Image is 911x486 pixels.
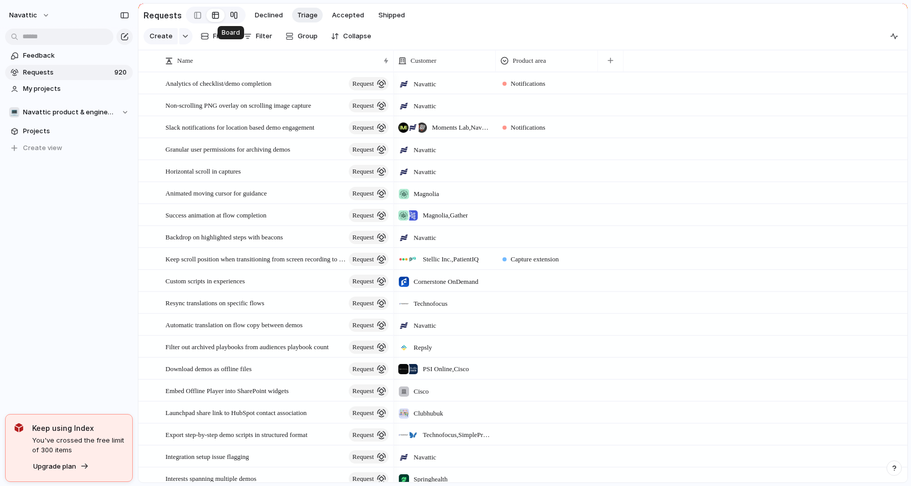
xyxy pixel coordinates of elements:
button: Group [280,28,323,44]
span: Analytics of checklist/demo completion [165,77,272,89]
span: Notifications [511,79,545,89]
span: Stellic Inc. , PatientIQ [423,254,478,264]
button: Create [143,28,178,44]
button: Create view [5,140,133,156]
div: 💻 [9,107,19,117]
span: request [352,230,374,245]
span: Springhealth [414,474,447,484]
span: Create view [23,143,62,153]
span: Animated moving cursor for guidance [165,187,267,199]
span: Horizontal scroll in captures [165,165,241,177]
button: Shipped [373,8,410,23]
span: Navattic product & engineering [23,107,116,117]
span: request [352,450,374,464]
span: Technofocus [414,299,447,309]
button: navattic [5,7,55,23]
span: Feedback [23,51,129,61]
span: request [352,142,374,157]
span: Keep using Index [32,423,124,433]
span: Granular user permissions for archiving demos [165,143,290,155]
span: Resync translations on specific flows [165,297,265,308]
span: Automatic translation on flow copy between demos [165,319,303,330]
span: Non-scrolling PNG overlay on scrolling image capture [165,99,311,111]
button: Accepted [327,8,369,23]
span: My projects [23,84,129,94]
span: 920 [114,67,129,78]
button: request [349,384,389,398]
button: Upgrade plan [30,459,92,474]
span: You've crossed the free limit of 300 items [32,435,124,455]
button: request [349,253,389,266]
span: Embed Offline Player into SharePoint widgets [165,384,289,396]
span: Name [177,56,193,66]
span: request [352,472,374,486]
a: Requests920 [5,65,133,80]
button: request [349,472,389,485]
span: Export step-by-step demo scripts in structured format [165,428,307,440]
button: request [349,319,389,332]
span: request [352,428,374,442]
span: Group [298,31,318,41]
span: Triage [297,10,318,20]
a: My projects [5,81,133,96]
button: request [349,143,389,156]
span: Customer [411,56,437,66]
span: request [352,274,374,288]
span: Moments Lab , Navattic , BigID [432,123,491,133]
button: request [349,187,389,200]
span: Notifications [511,123,545,133]
span: Magnolia [414,189,439,199]
span: Navattic [414,167,436,177]
span: Magnolia , Gather [423,210,468,221]
button: Filter [239,28,276,44]
span: Backdrop on highlighted steps with beacons [165,231,283,242]
button: 💻Navattic product & engineering [5,105,133,120]
span: Launchpad share link to HubSpot contact association [165,406,307,418]
span: Navattic [414,101,436,111]
span: Success animation at flow completion [165,209,267,221]
div: Board [218,26,244,39]
span: request [352,77,374,91]
button: request [349,165,389,178]
span: PSI Online , Cisco [423,364,469,374]
span: request [352,406,374,420]
span: Keep scroll position when transitioning from screen recording to web capture [165,253,346,264]
span: request [352,208,374,223]
span: Interests spanning multiple demos [165,472,256,484]
span: request [352,120,374,135]
button: request [349,297,389,310]
button: Triage [292,8,323,23]
span: Navattic [414,79,436,89]
span: Navattic [414,145,436,155]
button: request [349,121,389,134]
span: Repsly [414,343,432,353]
button: request [349,209,389,222]
a: Feedback [5,48,133,63]
span: navattic [9,10,37,20]
span: Integration setup issue flagging [165,450,249,462]
button: request [349,450,389,464]
button: Collapse [327,28,375,44]
span: Requests [23,67,111,78]
span: request [352,318,374,332]
span: request [352,362,374,376]
button: request [349,231,389,244]
span: Filter [256,31,272,41]
span: Accepted [332,10,364,20]
span: Shipped [378,10,405,20]
span: Slack notifications for location based demo engagement [165,121,315,133]
span: Technofocus , SimplePractice [423,430,491,440]
button: request [349,99,389,112]
span: Product area [513,56,546,66]
span: Fields [213,31,231,41]
span: Custom scripts in experiences [165,275,245,286]
span: request [352,186,374,201]
span: request [352,252,374,266]
span: Upgrade plan [33,461,76,472]
span: Declined [255,10,283,20]
span: request [352,384,374,398]
button: request [349,406,389,420]
span: Navattic [414,452,436,463]
h2: Requests [143,9,182,21]
button: request [349,77,389,90]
